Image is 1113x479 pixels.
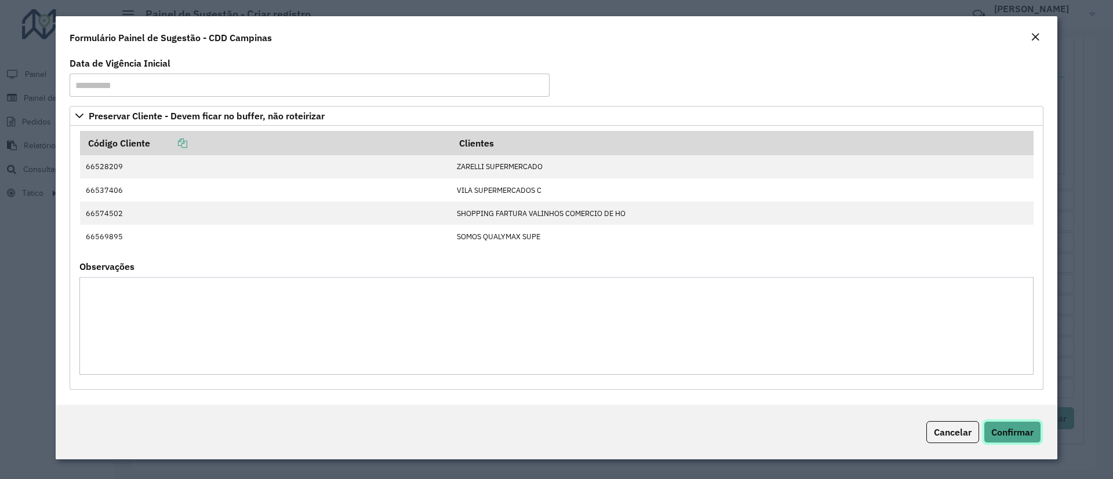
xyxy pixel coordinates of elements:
div: Preservar Cliente - Devem ficar no buffer, não roteirizar [70,126,1043,390]
label: Observações [79,259,134,273]
th: Código Cliente [80,131,451,155]
label: Data de Vigência Inicial [70,56,170,70]
td: SHOPPING FARTURA VALINHOS COMERCIO DE HO [451,202,1034,225]
button: Close [1027,30,1043,45]
span: Cancelar [934,426,972,438]
td: VILA SUPERMERCADOS C [451,178,1034,202]
em: Fechar [1031,32,1040,42]
th: Clientes [451,131,1034,155]
td: ZARELLI SUPERMERCADO [451,155,1034,178]
span: Preservar Cliente - Devem ficar no buffer, não roteirizar [89,111,325,120]
td: 66528209 [80,155,451,178]
span: Confirmar [991,426,1034,438]
button: Cancelar [926,421,979,443]
td: 66574502 [80,202,451,225]
td: 66569895 [80,225,451,248]
td: SOMOS QUALYMAX SUPE [451,225,1034,248]
a: Copiar [150,137,187,149]
td: 66537406 [80,178,451,202]
a: Preservar Cliente - Devem ficar no buffer, não roteirizar [70,106,1043,126]
button: Confirmar [984,421,1041,443]
h4: Formulário Painel de Sugestão - CDD Campinas [70,31,272,45]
